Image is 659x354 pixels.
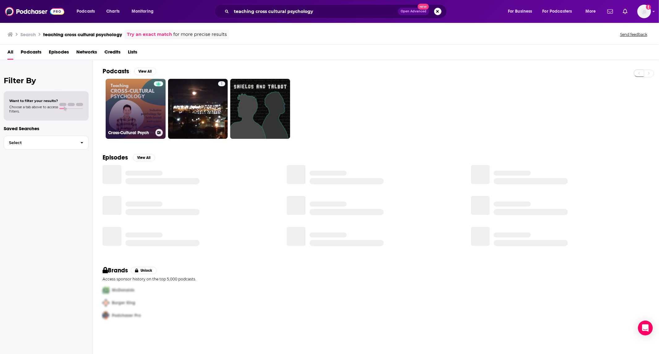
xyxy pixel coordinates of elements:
img: First Pro Logo [100,284,112,296]
p: Saved Searches [4,126,89,131]
img: Third Pro Logo [100,309,112,322]
span: Podchaser Pro [112,313,141,318]
img: Second Pro Logo [100,296,112,309]
span: Select [4,141,75,145]
span: McDonalds [112,288,134,293]
h3: Cross-Cultural Psych [108,130,153,135]
a: 1 [168,79,228,139]
div: Open Intercom Messenger [638,321,653,335]
span: Logged in as eerdmans [637,5,651,18]
button: open menu [127,6,162,16]
img: Podchaser - Follow, Share and Rate Podcasts [5,6,64,17]
h2: Episodes [103,154,128,161]
span: For Podcasters [543,7,572,16]
button: open menu [504,6,540,16]
a: Episodes [49,47,69,60]
span: For Business [508,7,532,16]
span: Choose a tab above to access filters. [9,105,58,113]
p: Access sponsor history on the top 5,000 podcasts. [103,277,649,281]
button: View All [134,68,156,75]
img: User Profile [637,5,651,18]
a: Credits [104,47,120,60]
a: All [7,47,13,60]
svg: Add a profile image [646,5,651,10]
span: Charts [106,7,120,16]
a: Charts [102,6,123,16]
h3: Search [20,32,36,37]
span: Want to filter your results? [9,99,58,103]
div: Search podcasts, credits, & more... [220,4,453,19]
a: Try an exact match [127,31,172,38]
input: Search podcasts, credits, & more... [231,6,398,16]
a: Cross-Cultural Psych [106,79,166,139]
span: Monitoring [132,7,154,16]
button: Send feedback [618,32,649,37]
button: Show profile menu [637,5,651,18]
span: Open Advanced [401,10,426,13]
span: New [418,4,429,10]
h2: Filter By [4,76,89,85]
button: Unlock [131,267,157,274]
span: Burger King [112,300,135,305]
a: 1 [218,81,225,86]
a: Lists [128,47,137,60]
h3: teaching cross cultural psychology [43,32,122,37]
span: for more precise results [173,31,227,38]
span: More [585,7,596,16]
a: Show notifications dropdown [620,6,630,17]
a: Podcasts [21,47,41,60]
button: open menu [72,6,103,16]
button: open menu [539,6,581,16]
h2: Podcasts [103,67,129,75]
a: Networks [76,47,97,60]
button: Select [4,136,89,150]
button: View All [133,154,155,161]
a: EpisodesView All [103,154,155,161]
h2: Brands [103,267,128,274]
span: Podcasts [77,7,95,16]
span: 1 [221,81,223,87]
button: open menu [581,6,604,16]
button: Open AdvancedNew [398,8,429,15]
a: PodcastsView All [103,67,156,75]
a: Show notifications dropdown [605,6,615,17]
